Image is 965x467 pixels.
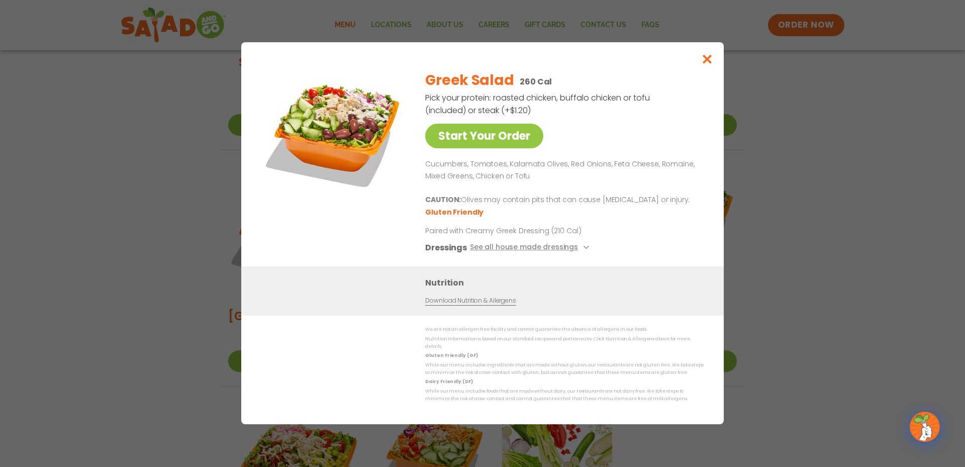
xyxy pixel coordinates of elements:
[425,388,704,403] p: While our menu includes foods that are made without dairy, our restaurants are not dairy free. We...
[425,91,651,117] p: Pick your protein: roasted chicken, buffalo chicken or tofu (included) or steak (+$1.20)
[425,124,543,148] a: Start Your Order
[691,42,724,76] button: Close modal
[425,353,477,359] strong: Gluten Friendly (GF)
[425,208,485,218] li: Gluten Friendly
[425,70,514,91] h2: Greek Salad
[425,277,709,290] h3: Nutrition
[911,413,939,441] img: wpChatIcon
[425,361,704,377] p: While our menu includes ingredients that are made without gluten, our restaurants are not gluten ...
[425,158,700,182] p: Cucumbers, Tomatoes, Kalamata Olives, Red Onions, Feta Cheese, Romaine, Mixed Greens, Chicken or ...
[425,297,516,306] a: Download Nutrition & Allergens
[425,195,700,207] p: Olives may contain pits that can cause [MEDICAL_DATA] or injury.
[520,75,552,88] p: 260 Cal
[425,335,704,351] p: Nutrition information is based on our standard recipes and portion sizes. Click Nutrition & Aller...
[264,62,405,203] img: Featured product photo for Greek Salad
[425,226,611,237] p: Paired with Creamy Greek Dressing (210 Cal)
[425,379,472,385] strong: Dairy Friendly (DF)
[425,242,467,254] h3: Dressings
[425,326,704,334] p: We are not an allergen free facility and cannot guarantee the absence of allergens in our foods.
[470,242,592,254] button: See all house made dressings
[425,195,461,205] b: CAUTION:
